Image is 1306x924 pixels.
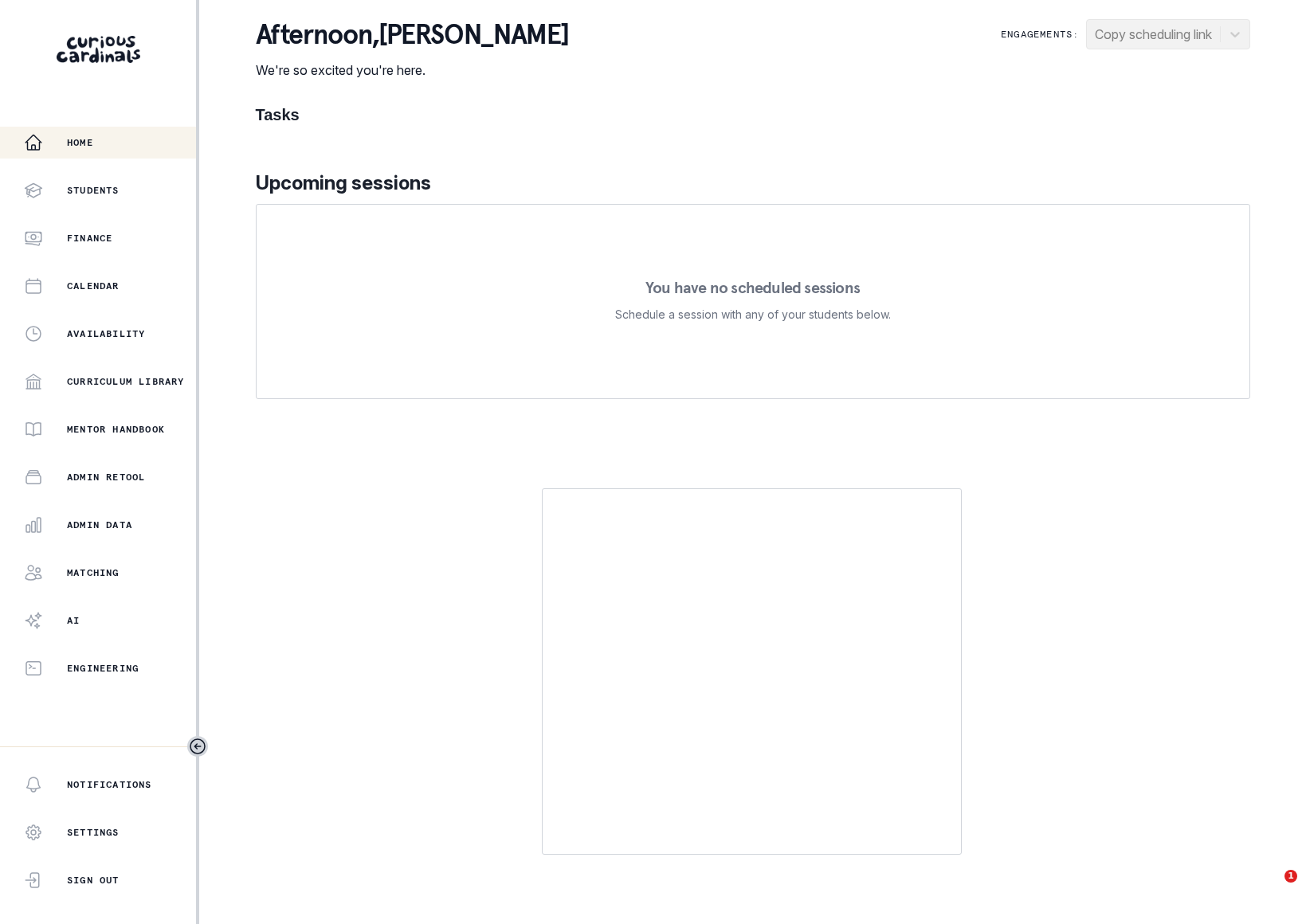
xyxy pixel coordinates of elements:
[67,375,185,388] p: Curriculum Library
[57,36,140,63] img: Curious Cardinals Logo
[67,826,120,839] p: Settings
[67,778,152,791] p: Notifications
[67,184,120,197] p: Students
[67,471,145,484] p: Admin Retool
[67,566,120,579] p: Matching
[645,280,860,296] p: You have no scheduled sessions
[67,423,165,436] p: Mentor Handbook
[1001,28,1079,41] p: Engagements:
[67,519,132,531] p: Admin Data
[256,61,569,80] p: We're so excited you're here.
[1252,870,1290,908] iframe: Intercom live chat
[615,305,891,324] p: Schedule a session with any of your students below.
[67,874,120,887] p: Sign Out
[67,136,93,149] p: Home
[67,280,120,292] p: Calendar
[67,614,80,627] p: AI
[256,105,1250,124] h1: Tasks
[1284,870,1297,883] span: 1
[67,232,112,245] p: Finance
[187,736,208,757] button: Toggle sidebar
[67,662,139,675] p: Engineering
[67,327,145,340] p: Availability
[256,19,569,51] p: afternoon , [PERSON_NAME]
[256,169,1250,198] p: Upcoming sessions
